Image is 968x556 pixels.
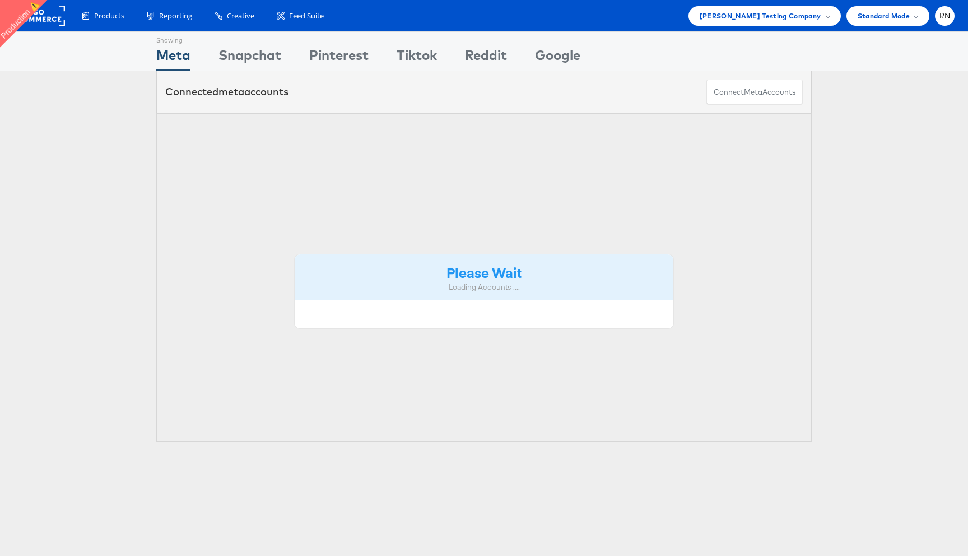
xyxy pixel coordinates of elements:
[939,12,951,20] span: RN
[156,45,190,71] div: Meta
[94,11,124,21] span: Products
[397,45,437,71] div: Tiktok
[465,45,507,71] div: Reddit
[156,32,190,45] div: Showing
[303,282,665,293] div: Loading Accounts ....
[700,10,821,22] span: [PERSON_NAME] Testing Company
[535,45,580,71] div: Google
[159,11,192,21] span: Reporting
[227,11,254,21] span: Creative
[446,263,522,281] strong: Please Wait
[706,80,803,105] button: ConnectmetaAccounts
[218,85,244,98] span: meta
[744,87,762,98] span: meta
[309,45,369,71] div: Pinterest
[289,11,324,21] span: Feed Suite
[165,85,288,99] div: Connected accounts
[858,10,910,22] span: Standard Mode
[218,45,281,71] div: Snapchat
